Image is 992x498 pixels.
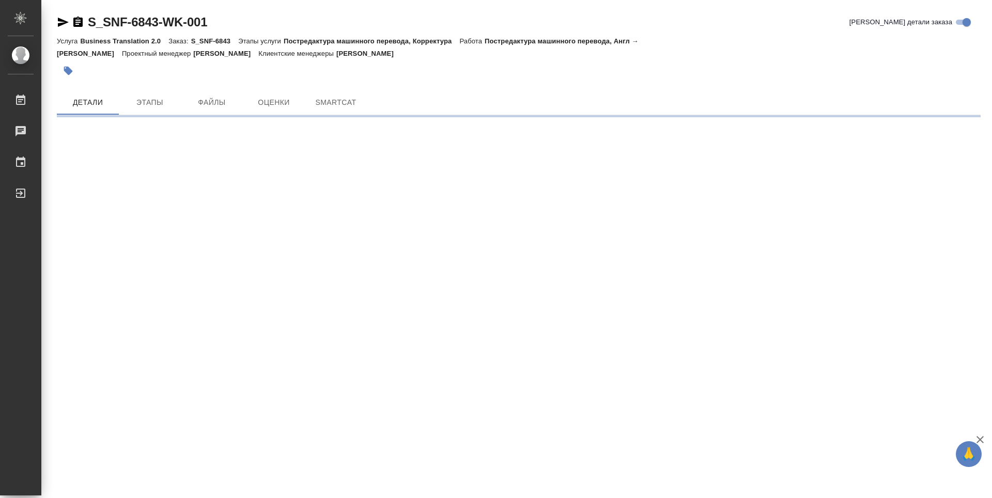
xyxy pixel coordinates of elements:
p: Услуга [57,37,80,45]
button: 🙏 [956,441,982,467]
p: [PERSON_NAME] [336,50,401,57]
p: Постредактура машинного перевода, Корректура [284,37,459,45]
p: S_SNF-6843 [191,37,239,45]
span: Детали [63,96,113,109]
button: Добавить тэг [57,59,80,82]
p: Заказ: [168,37,191,45]
p: Работа [459,37,485,45]
p: Клиентские менеджеры [258,50,336,57]
a: S_SNF-6843-WK-001 [88,15,207,29]
p: [PERSON_NAME] [193,50,258,57]
span: Оценки [249,96,299,109]
span: Этапы [125,96,175,109]
span: [PERSON_NAME] детали заказа [849,17,952,27]
p: Проектный менеджер [122,50,193,57]
p: Business Translation 2.0 [80,37,168,45]
p: Этапы услуги [238,37,284,45]
span: Файлы [187,96,237,109]
span: 🙏 [960,443,978,465]
button: Скопировать ссылку [72,16,84,28]
button: Скопировать ссылку для ЯМессенджера [57,16,69,28]
span: SmartCat [311,96,361,109]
